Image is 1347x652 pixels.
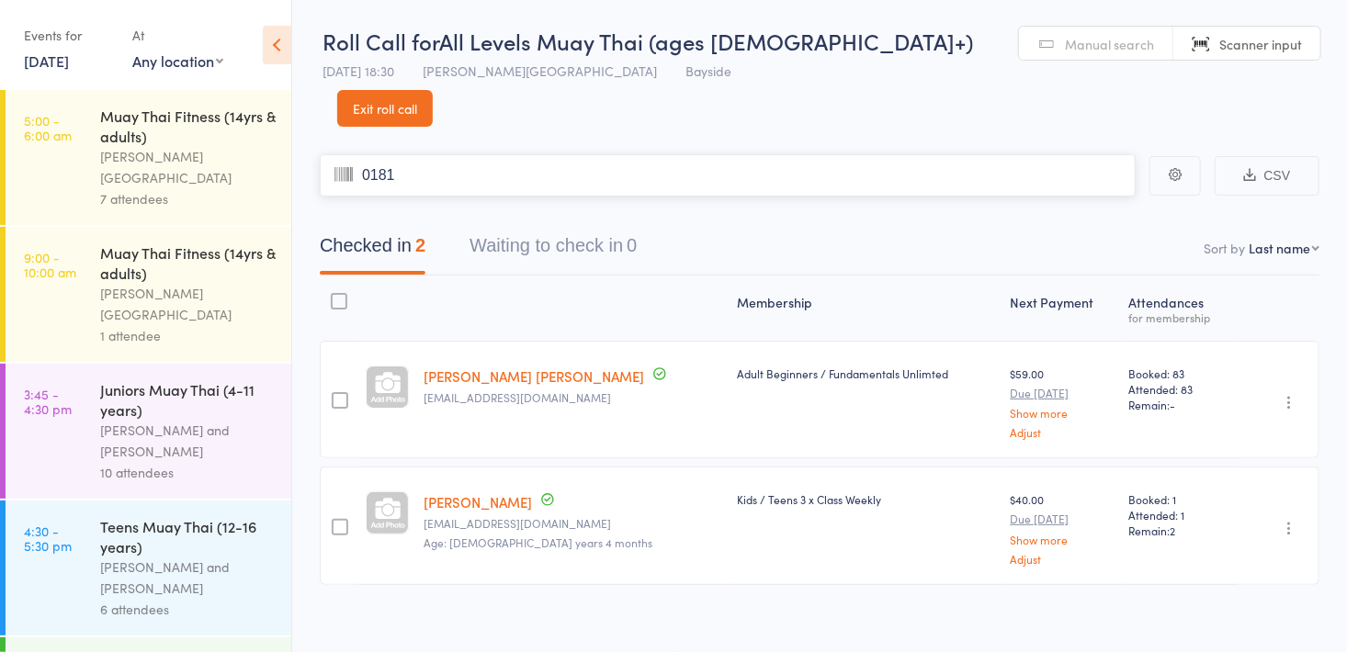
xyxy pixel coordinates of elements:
[424,517,722,530] small: heidilearmount@yahoo.com.au
[6,90,291,225] a: 5:00 -6:00 amMuay Thai Fitness (14yrs & adults)[PERSON_NAME][GEOGRAPHIC_DATA]7 attendees
[1129,311,1231,323] div: for membership
[323,62,394,80] span: [DATE] 18:30
[1011,491,1115,564] div: $40.00
[1249,239,1310,257] div: Last name
[100,599,276,620] div: 6 attendees
[1129,491,1231,507] span: Booked: 1
[1129,507,1231,523] span: Attended: 1
[730,284,1002,332] div: Membership
[685,62,731,80] span: Bayside
[100,379,276,420] div: Juniors Muay Thai (4-11 years)
[1219,35,1302,53] span: Scanner input
[1129,397,1231,412] span: Remain:
[1011,553,1115,565] a: Adjust
[24,113,72,142] time: 5:00 - 6:00 am
[24,250,76,279] time: 9:00 - 10:00 am
[100,556,276,599] div: [PERSON_NAME] and [PERSON_NAME]
[100,462,276,483] div: 10 attendees
[424,534,652,550] span: Age: [DEMOGRAPHIC_DATA] years 4 months
[1011,365,1115,438] div: $59.00
[1011,426,1115,438] a: Adjust
[627,235,637,255] div: 0
[470,226,637,275] button: Waiting to check in0
[6,364,291,499] a: 3:45 -4:30 pmJuniors Muay Thai (4-11 years)[PERSON_NAME] and [PERSON_NAME]10 attendees
[337,90,433,127] a: Exit roll call
[100,283,276,325] div: [PERSON_NAME][GEOGRAPHIC_DATA]
[737,365,995,381] div: Adult Beginners / Fundamentals Unlimted
[100,146,276,188] div: [PERSON_NAME][GEOGRAPHIC_DATA]
[415,235,425,255] div: 2
[132,20,223,51] div: At
[424,391,722,404] small: Jacquical86@hotmail.com
[323,26,439,56] span: Roll Call for
[423,62,657,80] span: [PERSON_NAME][GEOGRAPHIC_DATA]
[100,242,276,283] div: Muay Thai Fitness (14yrs & adults)
[6,227,291,362] a: 9:00 -10:00 amMuay Thai Fitness (14yrs & adults)[PERSON_NAME][GEOGRAPHIC_DATA]1 attendee
[439,26,973,56] span: All Levels Muay Thai (ages [DEMOGRAPHIC_DATA]+)
[1011,512,1115,525] small: Due [DATE]
[24,523,72,553] time: 4:30 - 5:30 pm
[320,154,1136,197] input: Scan member card
[1129,381,1231,397] span: Attended: 83
[6,500,291,635] a: 4:30 -5:30 pmTeens Muay Thai (12-16 years)[PERSON_NAME] and [PERSON_NAME]6 attendees
[1129,365,1231,381] span: Booked: 83
[424,366,644,386] a: [PERSON_NAME] [PERSON_NAME]
[24,51,69,71] a: [DATE]
[132,51,223,71] div: Any location
[737,491,995,507] div: Kids / Teens 3 x Class Weekly
[1065,35,1154,53] span: Manual search
[24,387,72,416] time: 3:45 - 4:30 pm
[1011,407,1115,419] a: Show more
[1011,387,1115,399] small: Due [DATE]
[100,188,276,209] div: 7 attendees
[1003,284,1122,332] div: Next Payment
[24,20,114,51] div: Events for
[320,226,425,275] button: Checked in2
[1171,397,1176,412] span: -
[1011,534,1115,545] a: Show more
[1129,523,1231,538] span: Remain:
[1215,156,1319,196] button: CSV
[1122,284,1239,332] div: Atten­dances
[1171,523,1176,538] span: 2
[100,516,276,556] div: Teens Muay Thai (12-16 years)
[1204,239,1245,257] label: Sort by
[424,492,532,511] a: [PERSON_NAME]
[100,420,276,462] div: [PERSON_NAME] and [PERSON_NAME]
[100,106,276,146] div: Muay Thai Fitness (14yrs & adults)
[100,325,276,346] div: 1 attendee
